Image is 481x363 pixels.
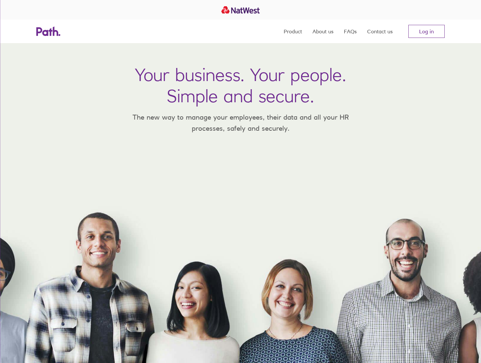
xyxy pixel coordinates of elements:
[135,64,346,107] h1: Your business. Your people. Simple and secure.
[367,20,393,43] a: Contact us
[408,25,445,38] a: Log in
[123,112,358,134] p: The new way to manage your employees, their data and all your HR processes, safely and securely.
[312,20,333,43] a: About us
[344,20,357,43] a: FAQs
[284,20,302,43] a: Product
